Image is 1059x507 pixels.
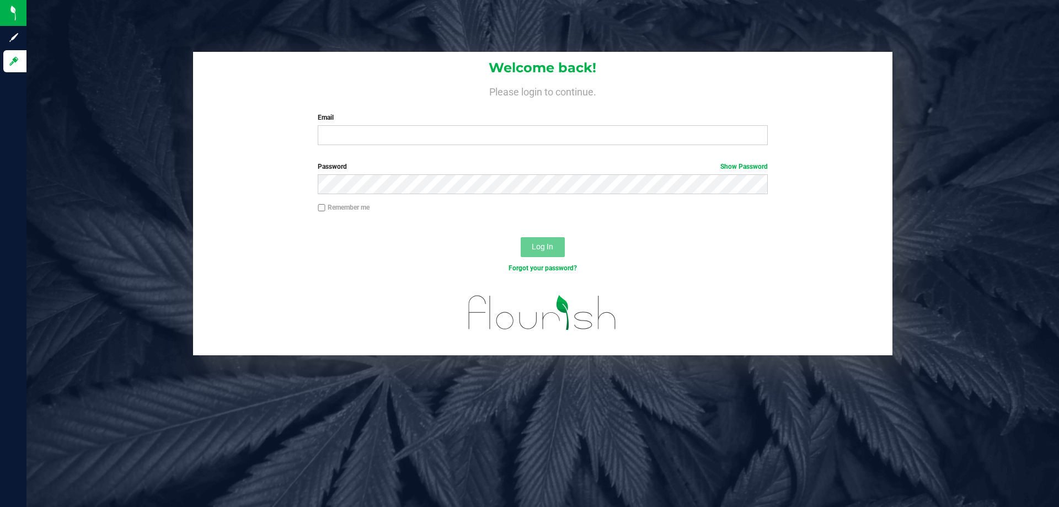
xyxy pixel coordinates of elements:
[318,163,347,170] span: Password
[509,264,577,272] a: Forgot your password?
[193,61,892,75] h1: Welcome back!
[8,56,19,67] inline-svg: Log in
[8,32,19,43] inline-svg: Sign up
[532,242,553,251] span: Log In
[720,163,768,170] a: Show Password
[455,285,630,341] img: flourish_logo.svg
[318,113,767,122] label: Email
[318,204,325,212] input: Remember me
[193,84,892,97] h4: Please login to continue.
[521,237,565,257] button: Log In
[318,202,370,212] label: Remember me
